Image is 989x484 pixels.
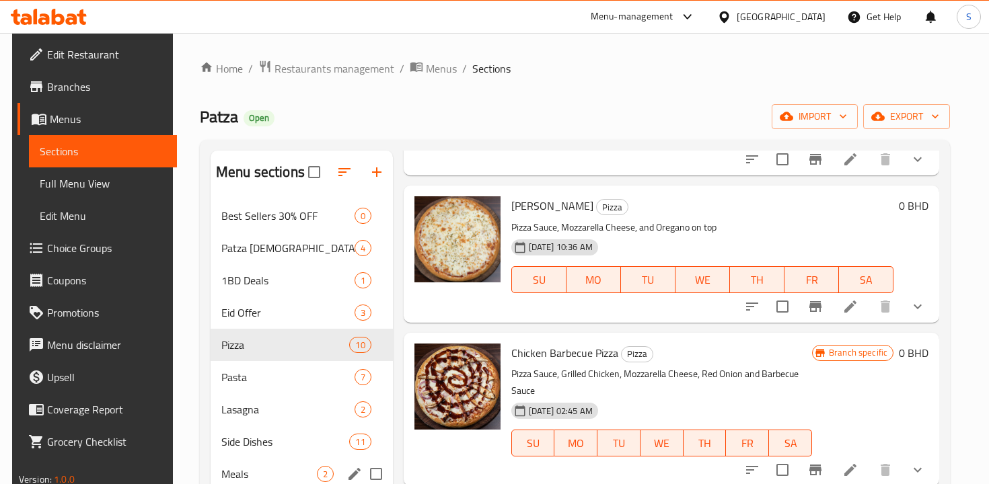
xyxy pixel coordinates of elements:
span: SU [517,270,561,290]
span: Pizza [622,346,653,362]
div: items [349,337,371,353]
a: Grocery Checklist [17,426,177,458]
span: Select to update [768,456,797,484]
h6: 0 BHD [899,196,928,215]
span: import [782,108,847,125]
li: / [248,61,253,77]
li: / [462,61,467,77]
span: Select to update [768,145,797,173]
span: 11 [350,436,370,448]
button: FR [784,266,839,293]
span: Coverage Report [47,401,166,417]
button: WE [675,266,730,293]
span: 1 [355,274,371,287]
span: Full Menu View [40,175,166,192]
button: TH [730,266,784,293]
a: Menus [17,103,177,135]
span: FR [731,434,764,453]
div: items [355,401,371,417]
button: TU [597,430,640,456]
div: Lasagna [221,401,355,417]
li: / [400,61,404,77]
button: SU [511,430,555,456]
a: Full Menu View [29,167,177,200]
span: Restaurants management [274,61,394,77]
button: sort-choices [736,143,768,175]
div: items [317,466,334,482]
span: MO [572,270,616,290]
span: [PERSON_NAME] [511,196,593,216]
button: delete [869,290,902,323]
button: export [863,104,950,129]
span: [DATE] 02:45 AM [523,405,598,417]
span: Open [244,112,274,124]
div: Menu-management [591,9,673,25]
span: Upsell [47,369,166,385]
span: Select to update [768,292,797,321]
button: Add section [361,156,393,188]
a: Menus [410,60,457,77]
span: S [966,9,972,24]
span: 2 [355,403,371,416]
svg: Show Choices [910,298,926,315]
div: 1BD Deals1 [211,264,393,296]
div: Pasta7 [211,361,393,393]
img: Margherita Pizza [414,196,501,282]
button: Branch-specific-item [799,290,832,323]
span: Pizza [221,337,350,353]
button: show more [902,290,934,323]
div: Pizza [596,199,628,215]
span: WE [681,270,725,290]
button: import [772,104,858,129]
nav: breadcrumb [200,60,950,77]
span: 7 [355,371,371,384]
span: Menus [426,61,457,77]
span: Side Dishes [221,434,350,450]
span: TU [603,434,635,453]
a: Edit Menu [29,200,177,232]
span: [DATE] 10:36 AM [523,241,598,253]
p: Pizza Sauce, Mozzarella Cheese, and Oregano on top [511,219,893,236]
span: Pasta [221,369,355,385]
span: SU [517,434,550,453]
h2: Menu sections [216,162,305,182]
div: Patza [DEMOGRAPHIC_DATA]4 [211,232,393,264]
button: WE [640,430,684,456]
svg: Show Choices [910,151,926,167]
span: Choice Groups [47,240,166,256]
span: export [874,108,939,125]
div: items [355,208,371,224]
div: items [355,305,371,321]
button: TU [621,266,675,293]
span: SA [774,434,807,453]
button: show more [902,143,934,175]
div: Best Sellers 30% OFF [221,208,355,224]
span: 3 [355,307,371,319]
a: Menu disclaimer [17,329,177,361]
a: Edit menu item [842,151,858,167]
p: Pizza Sauce, Grilled Chicken, Mozzarella Cheese, Red Onion and Barbecue Sauce [511,366,812,399]
span: Promotions [47,305,166,321]
button: delete [869,143,902,175]
a: Home [200,61,243,77]
button: edit [344,464,365,484]
span: 0 [355,210,371,223]
span: Branch specific [823,346,893,359]
span: Select all sections [300,158,328,186]
span: 1BD Deals [221,272,355,288]
span: 4 [355,242,371,255]
a: Edit menu item [842,462,858,478]
span: MO [560,434,592,453]
div: [GEOGRAPHIC_DATA] [737,9,826,24]
span: Patza [DEMOGRAPHIC_DATA] [221,240,355,256]
span: Sections [472,61,511,77]
button: Branch-specific-item [799,143,832,175]
span: Sections [40,143,166,159]
div: Eid Offer [221,305,355,321]
span: Meals [221,466,317,482]
button: MO [566,266,621,293]
a: Coupons [17,264,177,296]
span: Chicken Barbecue Pizza [511,343,618,363]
